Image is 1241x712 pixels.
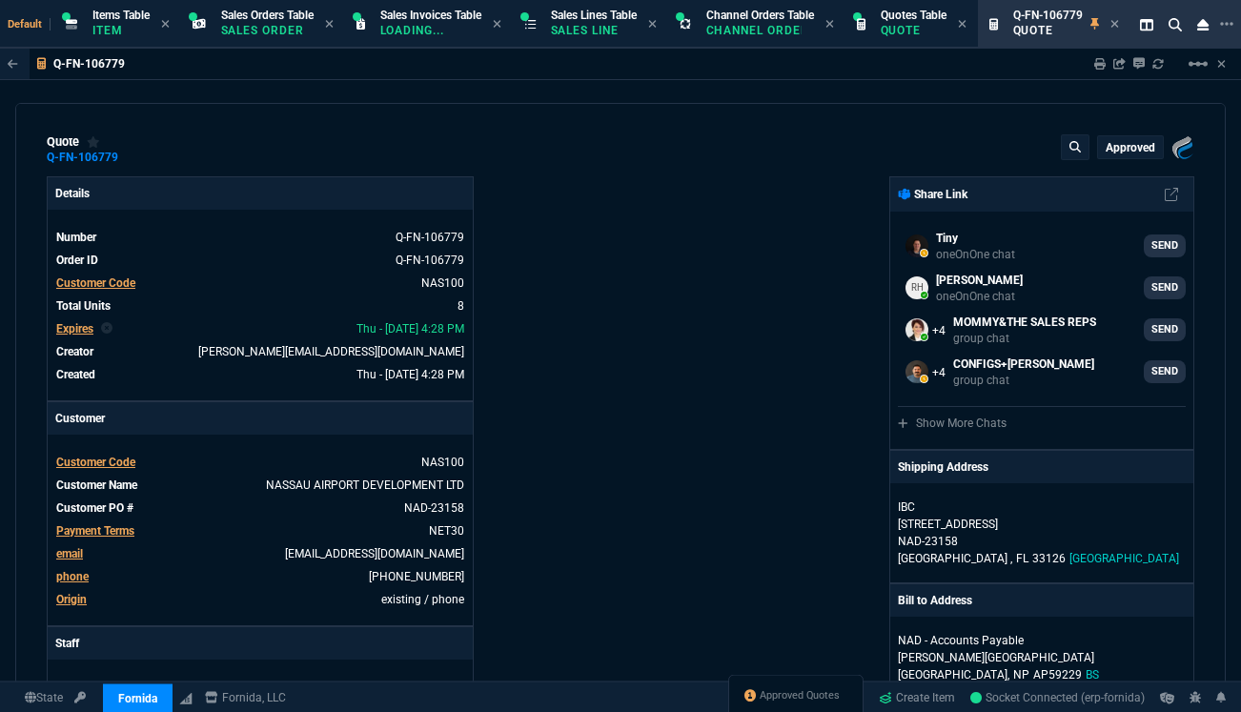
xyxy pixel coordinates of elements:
[1106,140,1155,155] p: approved
[266,478,464,492] a: NASSAU AIRPORT DEVELOPMENT LTD
[56,276,135,290] span: Customer Code
[396,254,464,267] a: See Marketplace Order
[648,17,657,32] nx-icon: Close Tab
[898,186,967,203] p: Share Link
[1144,318,1186,341] a: SEND
[48,627,473,660] p: Staff
[936,272,1023,289] p: [PERSON_NAME]
[1217,56,1226,71] a: Hide Workbench
[56,299,111,313] span: Total Units
[101,320,112,337] nx-icon: Clear selected rep
[1144,276,1186,299] a: SEND
[936,230,1015,247] p: Tiny
[493,17,501,32] nx-icon: Close Tab
[825,17,834,32] nx-icon: Close Tab
[404,501,464,515] a: NAD-23158
[55,544,465,563] tr: accountspayables@nas.bs
[953,373,1094,388] p: group chat
[898,516,1186,533] p: [STREET_ADDRESS]
[381,593,464,606] span: existing / phone
[706,23,802,38] p: Channel Order
[760,688,840,703] span: Approved Quotes
[421,456,464,469] span: NAS100
[92,9,150,22] span: Items Table
[1016,552,1028,565] span: FL
[970,689,1145,706] a: Am6z9E6iuSD_6dVLAAF2
[1032,552,1066,565] span: 33126
[898,632,1186,649] p: NAD - Accounts Payable
[369,570,464,583] a: 2427027213
[898,353,1186,391] a: carlos.ocampo@fornida.com,michael.licea@fornida.com,Brian.Over@fornida.com,billy.hefner@fornida.c...
[1144,360,1186,383] a: SEND
[706,9,814,22] span: Channel Orders Table
[55,296,465,315] tr: undefined
[19,689,69,706] a: Global State
[356,368,464,381] span: 2025-08-28T16:28:03.297Z
[87,134,100,150] div: Add to Watchlist
[953,356,1094,373] p: CONFIGS+[PERSON_NAME]
[898,668,1009,681] span: [GEOGRAPHIC_DATA],
[221,23,314,38] p: Sales Order
[1161,13,1190,36] nx-icon: Search
[161,17,170,32] nx-icon: Close Tab
[970,691,1145,704] span: Socket Connected (erp-fornida)
[953,331,1096,346] p: group chat
[1013,23,1083,38] p: Quote
[47,156,118,159] a: Q-FN-106779
[936,247,1015,262] p: oneOnOne chat
[1069,552,1179,565] span: [GEOGRAPHIC_DATA]
[396,231,464,244] span: See Marketplace Order
[898,458,988,476] p: Shipping Address
[881,9,946,22] span: Quotes Table
[55,342,465,361] tr: undefined
[56,547,83,560] span: email
[56,570,89,583] span: phone
[1033,668,1082,681] span: AP59229
[55,590,465,609] tr: undefined
[92,23,150,38] p: Item
[325,17,334,32] nx-icon: Close Tab
[285,547,464,560] a: [EMAIL_ADDRESS][DOMAIN_NAME]
[55,319,465,338] tr: undefined
[380,9,481,22] span: Sales Invoices Table
[55,453,465,472] tr: undefined
[199,689,292,706] a: msbcCompanyName
[56,593,87,606] a: Origin
[953,314,1096,331] p: MOMMY&THE SALES REPS
[55,521,465,540] tr: undefined
[458,299,464,313] span: 8
[936,289,1023,304] p: oneOnOne chat
[898,269,1186,307] a: rob.henneberger@fornida.com
[55,251,465,270] tr: See Marketplace Order
[56,231,96,244] span: Number
[56,345,93,358] span: Creator
[898,592,972,609] p: Bill to Address
[55,365,465,384] tr: undefined
[1013,668,1029,681] span: NP
[56,254,98,267] span: Order ID
[1013,9,1083,22] span: Q-FN-106779
[380,23,476,38] p: Loading...
[1110,17,1119,32] nx-icon: Close Tab
[1086,668,1099,681] span: BS
[48,402,473,435] p: Customer
[53,56,125,71] p: Q-FN-106779
[356,322,464,336] span: 2025-09-11T16:28:03.297Z
[8,57,18,71] nx-icon: Back to Table
[898,533,1186,550] p: NAD-23158
[56,368,95,381] span: Created
[56,478,137,492] span: Customer Name
[898,649,1186,666] p: [PERSON_NAME][GEOGRAPHIC_DATA]
[898,552,1012,565] span: [GEOGRAPHIC_DATA] ,
[56,456,135,469] span: Customer Code
[221,9,314,22] span: Sales Orders Table
[898,417,1007,430] a: Show More Chats
[1190,13,1216,36] nx-icon: Close Workbench
[56,524,134,538] span: Payment Terms
[881,23,946,38] p: Quote
[56,501,133,515] span: Customer PO #
[898,311,1186,349] a: seti.shadab@fornida.com,alicia.bostic@fornida.com,Brian.Over@fornida.com,mohammed.wafek@fornida.c...
[56,322,93,336] span: Expires
[551,23,637,38] p: Sales Line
